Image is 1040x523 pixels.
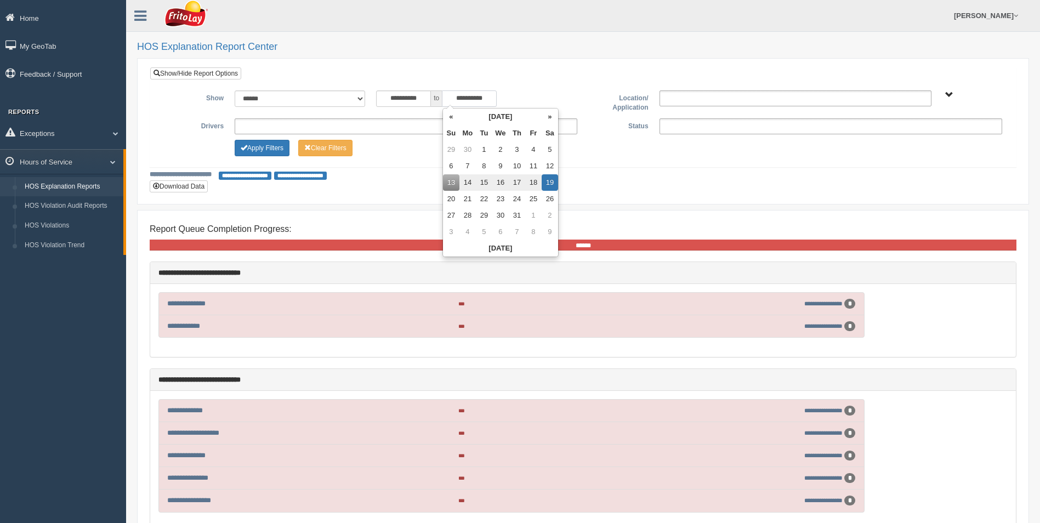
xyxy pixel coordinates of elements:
[459,109,542,125] th: [DATE]
[525,174,542,191] td: 18
[492,207,509,224] td: 30
[476,141,492,158] td: 1
[459,158,476,174] td: 7
[492,191,509,207] td: 23
[443,125,459,141] th: Su
[431,90,442,107] span: to
[492,224,509,240] td: 6
[492,141,509,158] td: 2
[525,191,542,207] td: 25
[525,125,542,141] th: Fr
[20,196,123,216] a: HOS Violation Audit Reports
[443,141,459,158] td: 29
[525,224,542,240] td: 8
[542,174,558,191] td: 19
[476,191,492,207] td: 22
[459,224,476,240] td: 4
[542,224,558,240] td: 9
[525,158,542,174] td: 11
[443,174,459,191] td: 13
[509,141,525,158] td: 3
[542,141,558,158] td: 5
[459,141,476,158] td: 30
[492,174,509,191] td: 16
[150,67,241,79] a: Show/Hide Report Options
[235,140,289,156] button: Change Filter Options
[509,207,525,224] td: 31
[492,125,509,141] th: We
[20,216,123,236] a: HOS Violations
[20,236,123,255] a: HOS Violation Trend
[542,158,558,174] td: 12
[492,158,509,174] td: 9
[476,158,492,174] td: 8
[525,207,542,224] td: 1
[509,191,525,207] td: 24
[583,90,653,113] label: Location/ Application
[583,118,653,132] label: Status
[525,141,542,158] td: 4
[459,207,476,224] td: 28
[509,158,525,174] td: 10
[476,125,492,141] th: Tu
[150,224,1016,234] h4: Report Queue Completion Progress:
[443,109,459,125] th: «
[443,191,459,207] td: 20
[476,207,492,224] td: 29
[542,207,558,224] td: 2
[158,118,229,132] label: Drivers
[459,125,476,141] th: Mo
[158,90,229,104] label: Show
[542,191,558,207] td: 26
[542,125,558,141] th: Sa
[150,180,208,192] button: Download Data
[443,158,459,174] td: 6
[137,42,1029,53] h2: HOS Explanation Report Center
[509,125,525,141] th: Th
[509,224,525,240] td: 7
[459,174,476,191] td: 14
[542,109,558,125] th: »
[443,207,459,224] td: 27
[459,191,476,207] td: 21
[20,177,123,197] a: HOS Explanation Reports
[298,140,353,156] button: Change Filter Options
[443,240,558,257] th: [DATE]
[476,224,492,240] td: 5
[509,174,525,191] td: 17
[476,174,492,191] td: 15
[443,224,459,240] td: 3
